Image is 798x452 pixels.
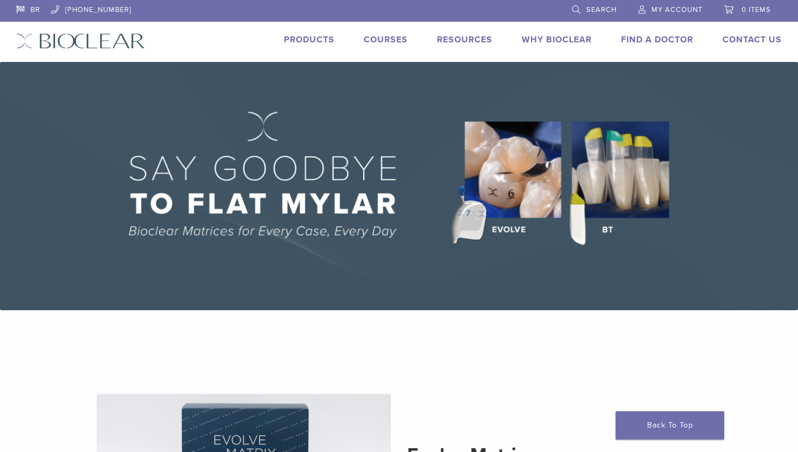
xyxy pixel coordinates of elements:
[616,411,724,440] a: Back To Top
[16,33,145,49] img: Bioclear
[284,34,334,45] a: Products
[522,34,592,45] a: Why Bioclear
[742,5,771,14] span: 0 items
[437,34,492,45] a: Resources
[586,5,617,14] span: Search
[364,34,408,45] a: Courses
[621,34,693,45] a: Find A Doctor
[651,5,702,14] span: My Account
[723,34,782,45] a: Contact Us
